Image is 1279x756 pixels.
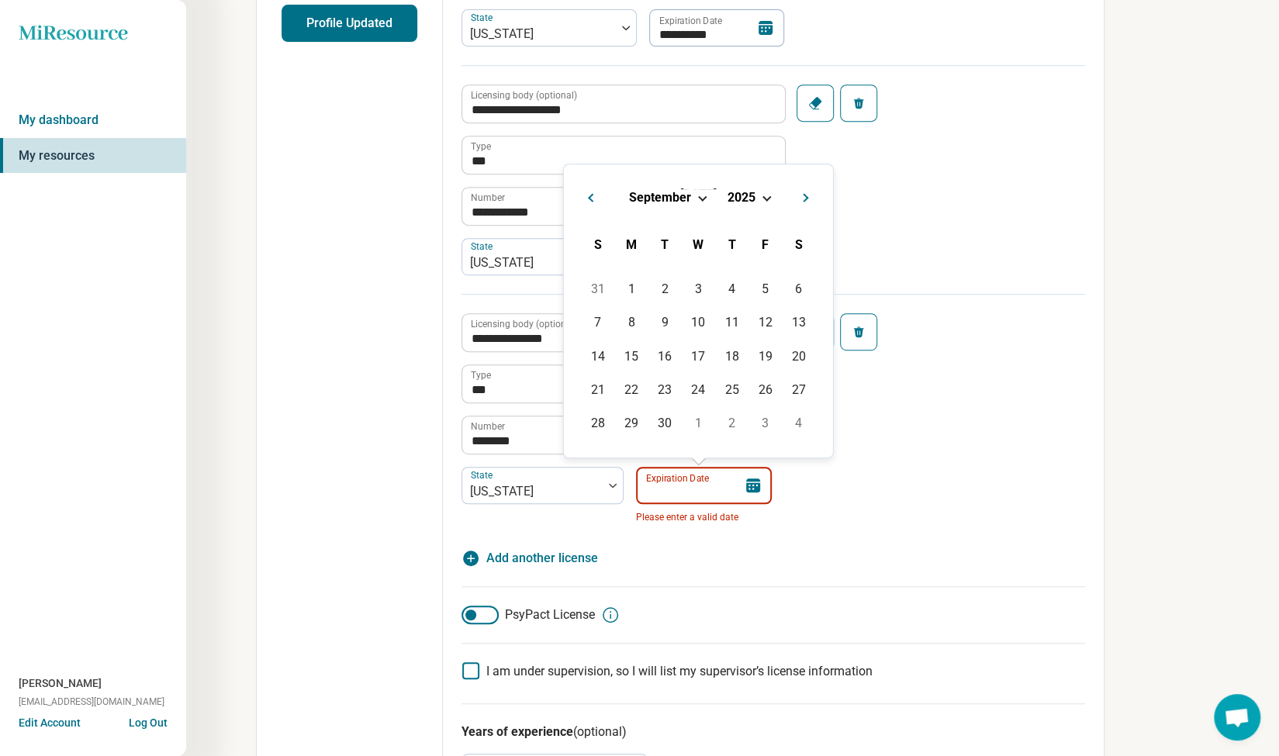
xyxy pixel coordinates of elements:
[748,272,782,306] div: Choose Friday, September 5th, 2025
[129,715,168,727] button: Log Out
[563,164,834,458] div: Choose Date
[648,373,681,406] div: Choose Tuesday, September 23rd, 2025
[19,695,164,709] span: [EMAIL_ADDRESS][DOMAIN_NAME]
[682,306,715,339] div: Choose Wednesday, September 10th, 2025
[576,183,821,205] h2: [DATE]
[581,272,614,306] div: Choose Sunday, August 31st, 2025
[581,272,815,440] div: Month September, 2025
[715,373,748,406] div: Choose Thursday, September 25th, 2025
[782,373,815,406] div: Choose Saturday, September 27th, 2025
[614,406,648,440] div: Choose Monday, September 29th, 2025
[782,272,815,306] div: Choose Saturday, September 6th, 2025
[715,306,748,339] div: Choose Thursday, September 11th, 2025
[796,183,821,208] button: Next Month
[648,228,681,261] div: Tuesday
[748,228,782,261] div: Friday
[682,272,715,306] div: Choose Wednesday, September 3rd, 2025
[614,373,648,406] div: Choose Monday, September 22nd, 2025
[1214,694,1260,740] div: Open chat
[715,272,748,306] div: Choose Thursday, September 4th, 2025
[581,228,614,261] div: Sunday
[682,228,715,261] div: Wednesday
[573,724,627,739] span: (optional)
[462,365,785,402] input: credential.licenses.2.name
[19,675,102,692] span: [PERSON_NAME]
[614,340,648,373] div: Choose Monday, September 15th, 2025
[581,306,614,339] div: Choose Sunday, September 7th, 2025
[629,190,691,205] span: September
[728,190,755,205] span: 2025
[581,373,614,406] div: Choose Sunday, September 21st, 2025
[486,549,598,568] span: Add another license
[682,340,715,373] div: Choose Wednesday, September 17th, 2025
[748,373,782,406] div: Choose Friday, September 26th, 2025
[471,12,496,22] label: State
[682,373,715,406] div: Choose Wednesday, September 24th, 2025
[648,272,681,306] div: Choose Tuesday, September 2nd, 2025
[614,272,648,306] div: Choose Monday, September 1st, 2025
[581,340,614,373] div: Choose Sunday, September 14th, 2025
[782,306,815,339] div: Choose Saturday, September 13th, 2025
[461,723,1085,741] h3: Years of experience
[748,306,782,339] div: Choose Friday, September 12th, 2025
[471,319,577,329] label: Licensing body (optional)
[471,240,496,251] label: State
[648,340,681,373] div: Choose Tuesday, September 16th, 2025
[471,91,577,100] label: Licensing body (optional)
[461,606,595,624] label: PsyPact License
[715,228,748,261] div: Thursday
[715,340,748,373] div: Choose Thursday, September 18th, 2025
[282,5,417,42] button: Profile Updated
[748,406,782,440] div: Choose Friday, October 3rd, 2025
[581,406,614,440] div: Choose Sunday, September 28th, 2025
[486,664,873,678] span: I am under supervision, so I will list my supervisor’s license information
[648,406,681,440] div: Choose Tuesday, September 30th, 2025
[471,422,505,431] label: Number
[471,193,505,202] label: Number
[614,306,648,339] div: Choose Monday, September 8th, 2025
[782,228,815,261] div: Saturday
[614,228,648,261] div: Monday
[471,142,491,151] label: Type
[715,406,748,440] div: Choose Thursday, October 2nd, 2025
[782,340,815,373] div: Choose Saturday, September 20th, 2025
[471,469,496,480] label: State
[462,136,785,174] input: credential.licenses.1.name
[576,183,601,208] button: Previous Month
[636,510,772,524] span: Please enter a valid date
[748,340,782,373] div: Choose Friday, September 19th, 2025
[648,306,681,339] div: Choose Tuesday, September 9th, 2025
[19,715,81,731] button: Edit Account
[682,406,715,440] div: Choose Wednesday, October 1st, 2025
[461,549,598,568] button: Add another license
[471,371,491,380] label: Type
[782,406,815,440] div: Choose Saturday, October 4th, 2025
